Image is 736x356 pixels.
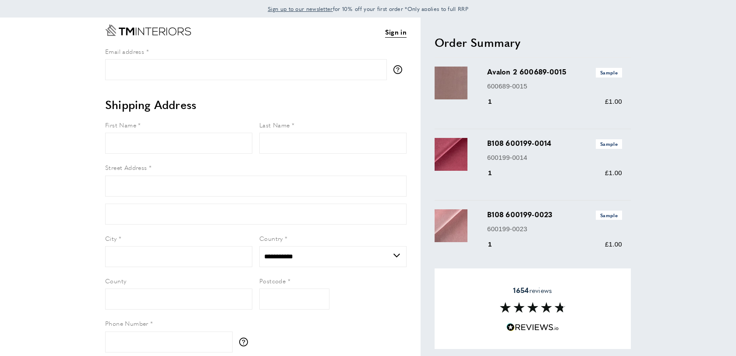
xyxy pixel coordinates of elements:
span: Sign up to our newsletter [268,5,333,13]
span: Country [259,234,283,243]
p: 600689-0015 [487,81,622,92]
img: B108 600199-0023 [435,209,467,242]
img: Avalon 2 600689-0015 [435,67,467,99]
button: More information [393,65,407,74]
div: 1 [487,239,504,250]
a: Sign up to our newsletter [268,4,333,13]
span: reviews [513,286,552,295]
span: Sample [596,68,622,77]
img: Reviews.io 5 stars [506,323,559,331]
p: 600199-0014 [487,152,622,163]
img: Reviews section [500,302,566,313]
span: Phone Number [105,319,149,328]
div: 1 [487,168,504,178]
span: £1.00 [605,240,622,248]
button: More information [239,338,252,346]
div: 1 [487,96,504,107]
span: Sample [596,139,622,148]
span: Email address [105,47,144,56]
span: £1.00 [605,98,622,105]
a: Go to Home page [105,25,191,36]
h2: Shipping Address [105,97,407,113]
h3: B108 600199-0023 [487,209,622,220]
span: £1.00 [605,169,622,176]
span: First Name [105,120,136,129]
p: 600199-0023 [487,224,622,234]
span: Street Address [105,163,147,172]
span: Postcode [259,276,286,285]
a: Sign in [385,27,407,38]
strong: 1654 [513,285,529,295]
span: Last Name [259,120,290,129]
img: B108 600199-0014 [435,138,467,171]
span: Sample [596,211,622,220]
span: County [105,276,126,285]
h2: Order Summary [435,35,631,50]
span: for 10% off your first order *Only applies to full RRP [268,5,468,13]
h3: Avalon 2 600689-0015 [487,67,622,77]
h3: B108 600199-0014 [487,138,622,148]
span: City [105,234,117,243]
